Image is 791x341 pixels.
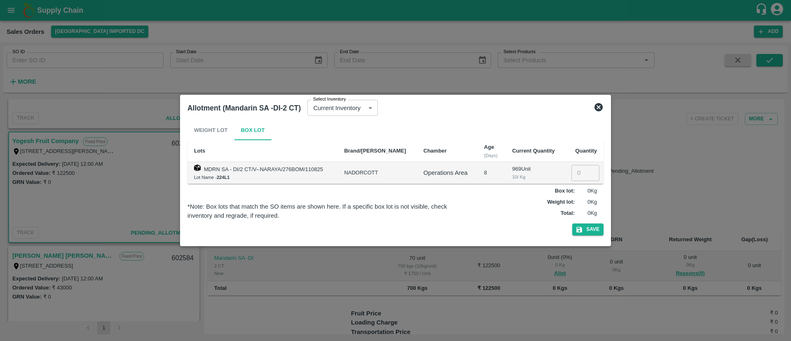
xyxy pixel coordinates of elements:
[561,209,575,217] label: Total :
[512,173,558,181] div: 10 / Kg
[576,187,597,195] p: 0 Kg
[477,162,505,184] td: 8
[555,187,575,195] label: Box lot :
[576,198,597,206] p: 0 Kg
[575,148,597,154] b: Quantity
[344,148,406,154] b: Brand/[PERSON_NAME]
[194,174,331,181] div: Lot Name -
[313,103,360,113] p: Current Inventory
[505,162,564,184] td: 969 Unit
[194,165,201,171] img: box
[424,168,471,177] div: Operations Area
[512,148,555,154] b: Current Quantity
[547,198,575,206] label: Weight lot :
[484,144,494,150] b: Age
[187,104,301,112] b: Allotment (Mandarin SA -DI-2 CT)
[187,162,337,184] td: MDRN SA - DI/2 CT/V--NARAYA/276BOM/110825
[572,223,604,235] button: Save
[234,120,271,140] button: Box Lot
[217,175,230,180] b: 224L1
[424,148,447,154] b: Chamber
[337,162,417,184] td: NADORCOTT
[576,209,597,217] p: 0 Kg
[571,165,599,181] input: 0
[484,152,499,159] div: (Days)
[187,202,465,221] div: *Note: Box lots that match the SO items are shown here. If a specific box lot is not visible, che...
[313,96,346,103] label: Select Inventory
[194,148,205,154] b: Lots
